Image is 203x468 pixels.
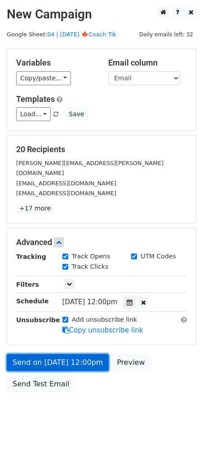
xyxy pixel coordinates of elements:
span: [DATE] 12:00pm [62,298,118,306]
label: Track Opens [72,252,110,261]
a: Send on [DATE] 12:00pm [7,354,109,371]
h5: Email column [108,58,187,68]
strong: Filters [16,281,39,288]
small: [EMAIL_ADDRESS][DOMAIN_NAME] [16,180,116,187]
h5: Advanced [16,237,187,247]
span: Daily emails left: 32 [136,30,196,39]
h5: Variables [16,58,95,68]
strong: Tracking [16,253,46,260]
small: [PERSON_NAME][EMAIL_ADDRESS][PERSON_NAME][DOMAIN_NAME] [16,160,163,177]
h5: 20 Recipients [16,144,187,154]
a: Copy unsubscribe link [62,326,143,334]
label: UTM Codes [141,252,176,261]
a: Copy/paste... [16,71,71,85]
a: +17 more [16,203,54,214]
a: Send Test Email [7,376,75,393]
a: Load... [16,107,51,121]
h2: New Campaign [7,7,196,22]
iframe: Chat Widget [158,425,203,468]
strong: Schedule [16,297,49,305]
a: Daily emails left: 32 [136,31,196,38]
a: Preview [111,354,150,371]
small: Google Sheet: [7,31,116,38]
label: Add unsubscribe link [72,315,137,324]
button: Save [65,107,88,121]
label: Track Clicks [72,262,109,271]
strong: Unsubscribe [16,316,60,324]
a: 04 | [DATE] 🍁Coach Tik [47,31,116,38]
small: [EMAIL_ADDRESS][DOMAIN_NAME] [16,190,116,197]
a: Templates [16,94,55,104]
